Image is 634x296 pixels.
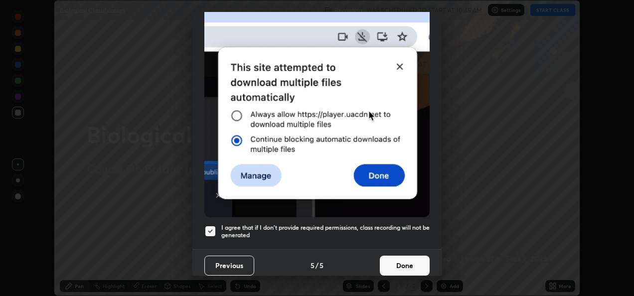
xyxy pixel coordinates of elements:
[319,260,323,271] h4: 5
[221,224,430,239] h5: I agree that if I don't provide required permissions, class recording will not be generated
[204,256,254,276] button: Previous
[316,260,318,271] h4: /
[380,256,430,276] button: Done
[311,260,315,271] h4: 5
